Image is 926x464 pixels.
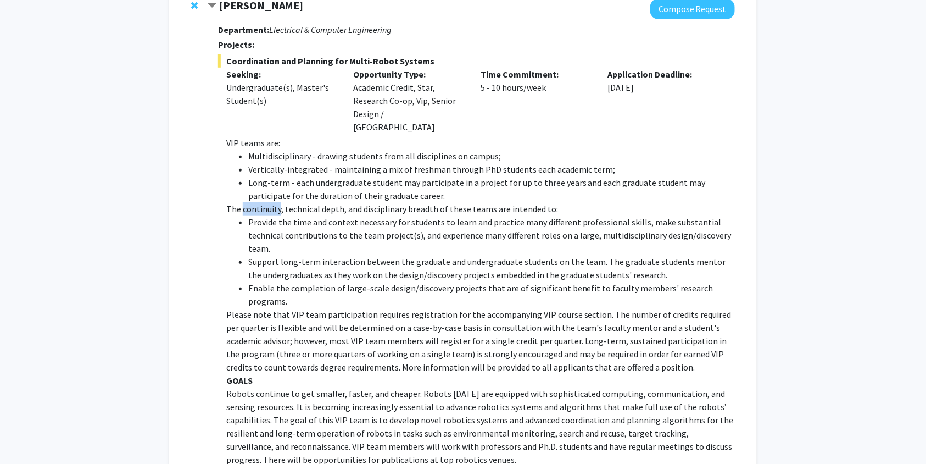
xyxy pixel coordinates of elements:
[226,308,735,374] p: Please note that VIP team participation requires registration for the accompanying VIP course sec...
[248,176,735,202] li: Long-term - each undergraduate student may participate in a project for up to three years and eac...
[218,39,254,50] strong: Projects:
[599,68,727,134] div: [DATE]
[345,68,472,134] div: Academic Credit, Star, Research Co-op, Vip, Senior Design / [GEOGRAPHIC_DATA]
[208,2,216,10] span: Contract Lifeng Zhou Bookmark
[353,68,464,81] p: Opportunity Type:
[472,68,600,134] div: 5 - 10 hours/week
[226,81,337,107] div: Undergraduate(s), Master's Student(s)
[226,136,735,150] p: VIP teams are:
[248,216,735,255] li: Provide the time and context necessary for students to learn and practice many different professi...
[248,150,735,163] li: Multidisciplinary - drawing students from all disciplines on campus;
[226,375,253,386] strong: GOALS
[226,68,337,81] p: Seeking:
[218,54,735,68] span: Coordination and Planning for Multi-Robot Systems
[248,163,735,176] li: Vertically-integrated - maintaining a mix of freshman through PhD students each academic term;
[248,255,735,281] li: Support long-term interaction between the graduate and undergraduate students on the team. The gr...
[607,68,718,81] p: Application Deadline:
[481,68,592,81] p: Time Commitment:
[191,1,198,10] span: Remove Lifeng Zhou from bookmarks
[269,24,392,35] i: Electrical & Computer Engineering
[248,281,735,308] li: Enable the completion of large-scale design/discovery projects that are of significant benefit to...
[218,24,269,35] strong: Department:
[226,202,735,216] p: The continuity, technical depth, and disciplinary breadth of these teams are intended to:
[8,415,47,456] iframe: Chat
